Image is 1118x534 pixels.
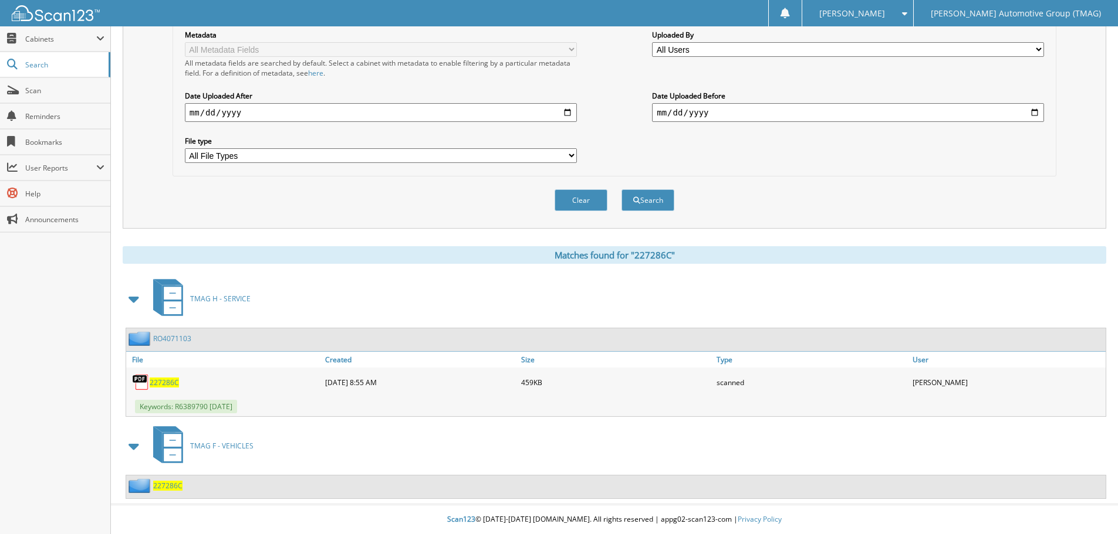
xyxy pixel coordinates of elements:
[738,514,782,524] a: Privacy Policy
[185,30,577,40] label: Metadata
[25,111,104,121] span: Reminders
[25,86,104,96] span: Scan
[931,10,1101,17] span: [PERSON_NAME] Automotive Group (TMAG)
[25,189,104,199] span: Help
[652,91,1044,101] label: Date Uploaded Before
[910,370,1106,394] div: [PERSON_NAME]
[25,137,104,147] span: Bookmarks
[129,331,153,346] img: folder2.png
[25,34,96,44] span: Cabinets
[123,246,1106,264] div: Matches found for "227286C"
[153,481,183,491] a: 227286C
[185,136,577,146] label: File type
[126,352,322,368] a: File
[652,30,1044,40] label: Uploaded By
[322,352,518,368] a: Created
[25,60,103,70] span: Search
[25,215,104,225] span: Announcements
[190,441,254,451] span: TMAG F - VEHICLES
[12,5,100,21] img: scan123-logo-white.svg
[132,373,150,391] img: PDF.png
[135,400,237,413] span: Keywords: R6389790 [DATE]
[819,10,885,17] span: [PERSON_NAME]
[25,163,96,173] span: User Reports
[622,189,674,211] button: Search
[129,478,153,493] img: folder2.png
[185,91,577,101] label: Date Uploaded After
[185,103,577,122] input: start
[555,189,607,211] button: Clear
[308,68,323,78] a: here
[910,352,1106,368] a: User
[447,514,475,524] span: Scan123
[153,334,191,343] a: RO4071103
[1059,478,1118,534] iframe: Chat Widget
[111,505,1118,534] div: © [DATE]-[DATE] [DOMAIN_NAME]. All rights reserved | appg02-scan123-com |
[652,103,1044,122] input: end
[518,352,714,368] a: Size
[714,352,910,368] a: Type
[150,377,179,387] a: 227286C
[146,423,254,469] a: TMAG F - VEHICLES
[190,294,251,304] span: TMAG H - SERVICE
[185,58,577,78] div: All metadata fields are searched by default. Select a cabinet with metadata to enable filtering b...
[518,370,714,394] div: 459KB
[146,275,251,322] a: TMAG H - SERVICE
[322,370,518,394] div: [DATE] 8:55 AM
[714,370,910,394] div: scanned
